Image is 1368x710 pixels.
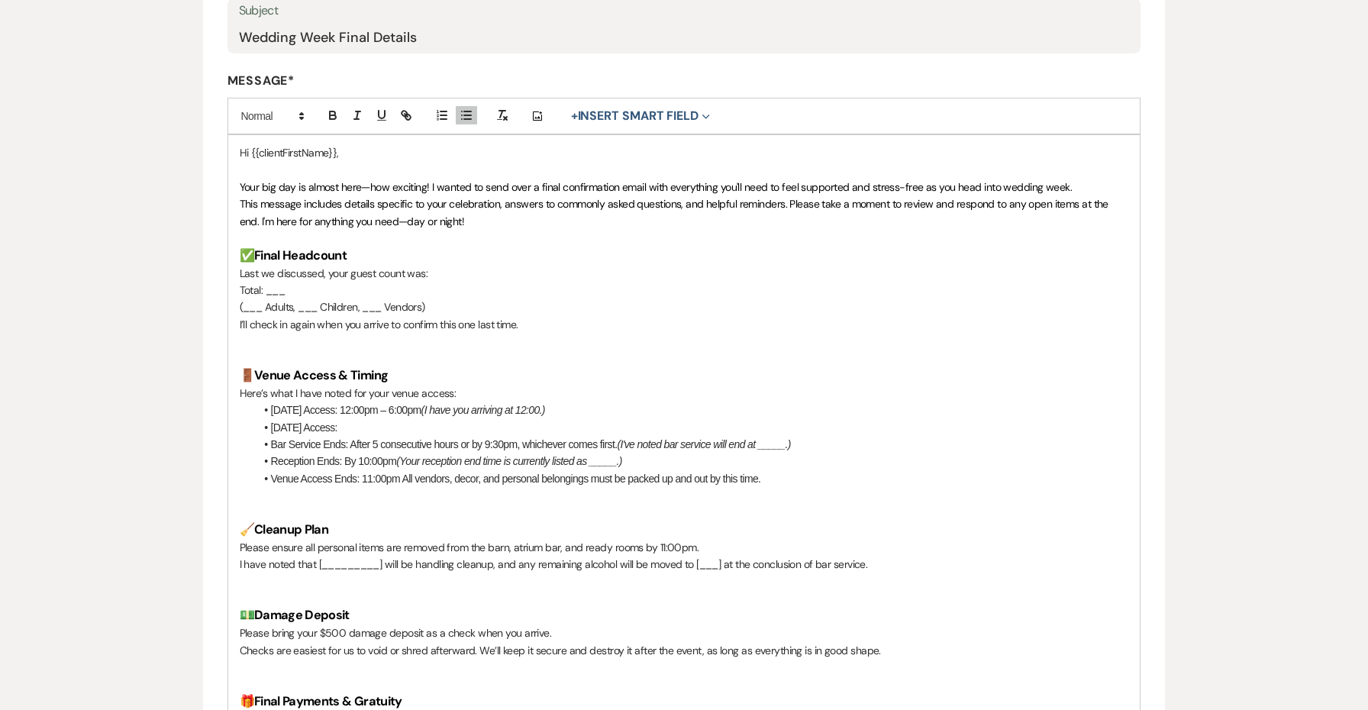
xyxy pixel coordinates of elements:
[255,419,1129,436] li: [DATE] Access:
[240,316,1129,333] p: I’ll check in again when you arrive to confirm this one last time.
[240,539,1129,556] p: Please ensure all personal items are removed from the barn, atrium bar, and ready rooms by 11:00pm.
[240,693,254,709] span: 🎁
[240,282,1129,299] p: Total: ___
[240,624,1129,641] p: Please bring your $500 damage deposit as a check when you arrive.
[240,521,254,537] span: 🧹
[421,404,545,416] em: (I have you arriving at 12:00.)
[255,402,1129,418] li: [DATE] Access: 12:00pm – 6:00pm
[617,438,790,450] em: (I've noted bar service will end at _____.)
[240,607,254,623] span: 💵
[396,455,622,467] em: (Your reception end time is currently listed as _____.)
[240,180,1073,194] span: Your big day is almost here—how exciting! I wanted to send over a final confirmation email with e...
[240,247,254,263] span: ✅
[240,265,1129,282] p: Last we discussed, your guest count was:
[240,367,254,383] span: 🚪
[254,247,347,263] strong: Final Headcount
[240,385,1129,402] p: Here’s what I have noted for your venue access:
[254,607,350,623] strong: Damage Deposit
[254,521,328,537] strong: Cleanup Plan
[240,197,1111,228] span: This message includes details specific to your celebration, answers to commonly asked questions, ...
[255,470,1129,487] li: Venue Access Ends: 11:00pm All vendors, decor, and personal belongings must be packed up and out ...
[255,436,1129,453] li: Bar Service Ends: After 5 consecutive hours or by 9:30pm, whichever comes first.
[566,107,715,125] button: Insert Smart Field
[240,144,1129,161] p: Hi {{clientFirstName}},
[255,453,1129,470] li: Reception Ends: By 10:00pm
[240,299,1129,315] p: (___ Adults, ___ Children, ___ Vendors)
[227,73,1141,89] label: Message*
[240,556,1129,573] p: I have noted that [_________] will be handling cleanup, and any remaining alcohol will be moved t...
[571,110,578,122] span: +
[254,693,402,709] strong: Final Payments & Gratuity
[254,367,388,383] strong: Venue Access & Timing
[240,642,1129,659] p: Checks are easiest for us to void or shred afterward. We’ll keep it secure and destroy it after t...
